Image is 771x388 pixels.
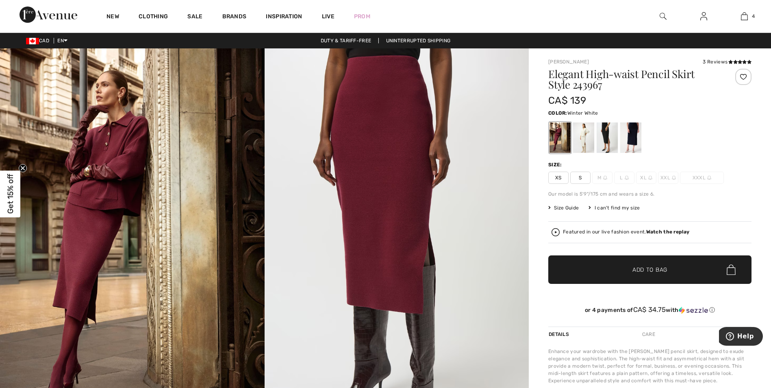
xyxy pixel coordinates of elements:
a: Sign In [694,11,714,22]
a: New [106,13,119,22]
span: S [570,172,591,184]
span: Inspiration [266,13,302,22]
span: CA$ 34.75 [633,305,666,314]
img: 1ère Avenue [20,7,77,23]
span: 4 [752,13,755,20]
div: Details [548,327,571,342]
img: Sezzle [679,307,708,314]
a: Live [322,12,334,21]
div: or 4 payments ofCA$ 34.75withSezzle Click to learn more about Sezzle [548,306,751,317]
a: Brands [222,13,247,22]
span: L [614,172,634,184]
iframe: Opens a widget where you can find more information [719,327,763,347]
span: EN [57,38,67,44]
div: Our model is 5'9"/175 cm and wears a size 6. [548,190,751,198]
a: Sale [187,13,202,22]
div: Featured in our live fashion event. [563,229,689,235]
span: Add to Bag [632,266,667,274]
div: Care [635,327,662,342]
span: XS [548,172,569,184]
div: Winter White [573,122,594,153]
span: Size Guide [548,204,579,211]
img: Watch the replay [552,228,560,236]
img: ring-m.svg [603,176,607,180]
div: or 4 payments of with [548,306,751,314]
div: Black [597,122,618,153]
img: Bag.svg [727,264,736,275]
img: ring-m.svg [625,176,629,180]
button: Add to Bag [548,255,751,284]
img: ring-m.svg [648,176,652,180]
a: Prom [354,12,370,21]
span: XL [636,172,656,184]
div: I can't find my size [589,204,640,211]
div: Size: [548,161,564,168]
span: Get 15% off [6,174,15,214]
a: Clothing [139,13,168,22]
span: M [592,172,612,184]
strong: Watch the replay [646,229,690,235]
img: My Bag [741,11,748,21]
img: ring-m.svg [672,176,676,180]
img: Canadian Dollar [26,38,39,44]
img: ring-m.svg [707,176,711,180]
div: Midnight Blue [620,122,641,153]
span: CA$ 139 [548,95,586,106]
div: 3 Reviews [703,58,751,65]
img: search the website [660,11,667,21]
div: Merlot [549,122,571,153]
a: 4 [724,11,764,21]
div: Enhance your wardrobe with the [PERSON_NAME] pencil skirt, designed to exude elegance and sophist... [548,348,751,384]
span: XXL [658,172,678,184]
span: Color: [548,110,567,116]
a: [PERSON_NAME] [548,59,589,65]
h1: Elegant High-waist Pencil Skirt Style 243967 [548,69,718,90]
span: Winter White [567,110,598,116]
button: Close teaser [19,164,27,172]
img: My Info [700,11,707,21]
span: XXXL [680,172,724,184]
span: CAD [26,38,52,44]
